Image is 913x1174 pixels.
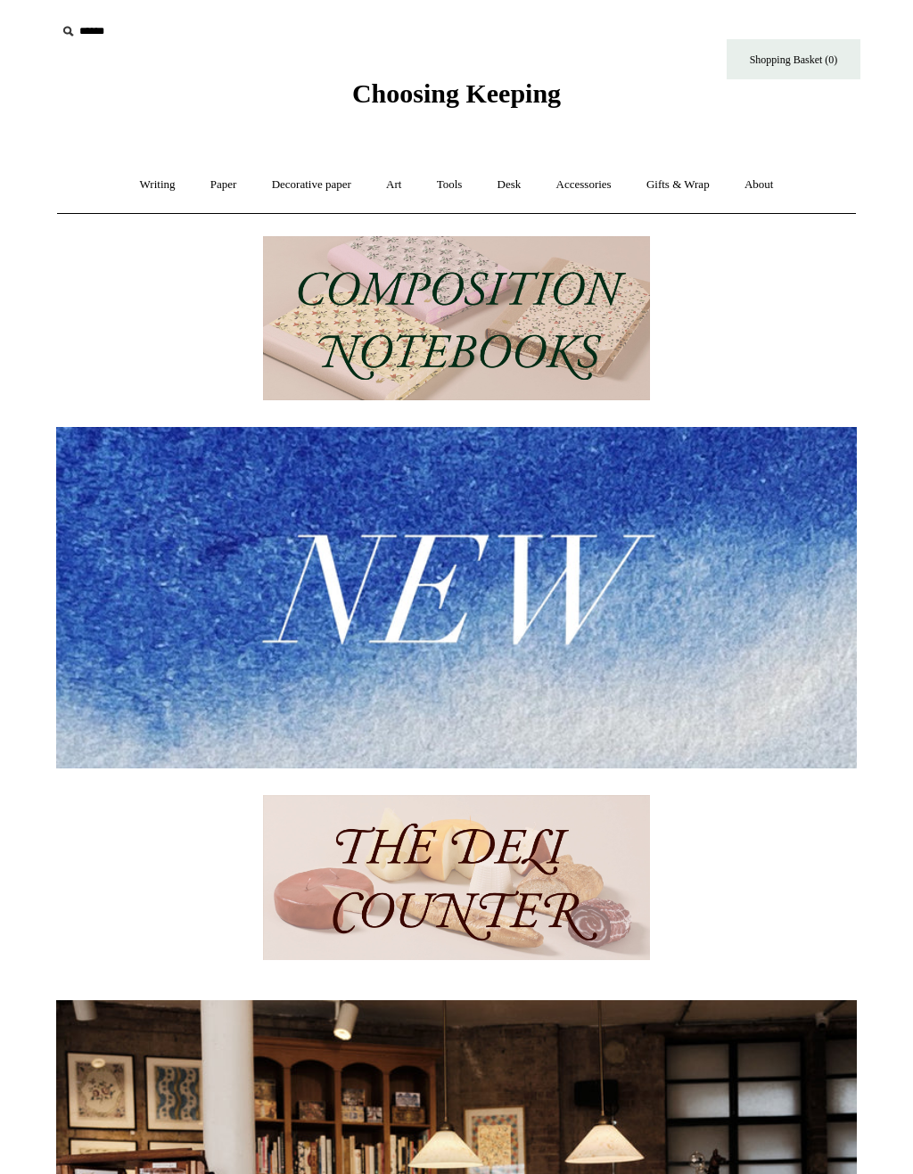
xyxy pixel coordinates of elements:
a: Shopping Basket (0) [727,39,860,79]
a: Choosing Keeping [352,93,561,105]
a: Tools [421,161,479,209]
a: About [728,161,790,209]
img: The Deli Counter [263,795,650,960]
img: New.jpg__PID:f73bdf93-380a-4a35-bcfe-7823039498e1 [56,427,857,768]
a: Gifts & Wrap [630,161,726,209]
a: Desk [481,161,538,209]
a: Accessories [540,161,628,209]
a: Writing [124,161,192,209]
a: Art [370,161,417,209]
a: Paper [194,161,253,209]
a: Decorative paper [256,161,367,209]
span: Choosing Keeping [352,78,561,108]
img: 202302 Composition ledgers.jpg__PID:69722ee6-fa44-49dd-a067-31375e5d54ec [263,236,650,401]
